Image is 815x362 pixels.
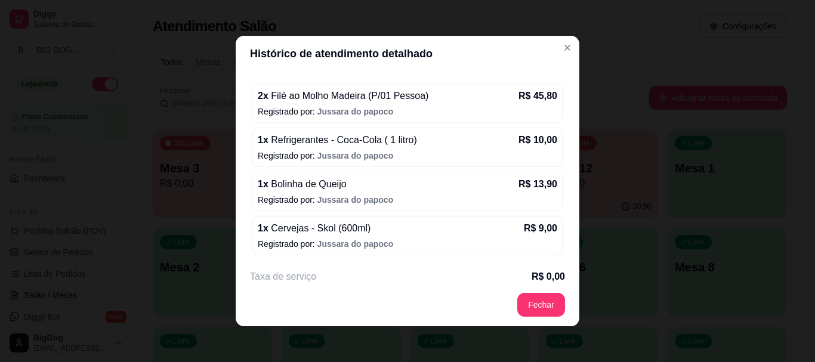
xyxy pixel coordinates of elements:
[558,38,577,57] button: Close
[258,177,347,191] p: 1 x
[518,89,557,103] p: R$ 45,80
[268,91,429,101] span: Filé ao Molho Madeira (P/01 Pessoa)
[258,133,417,147] p: 1 x
[268,179,347,189] span: Bolinha de Queijo
[317,195,394,205] span: Jussara do papoco
[250,270,316,284] p: Taxa de serviço
[268,135,417,145] span: Refrigerantes - Coca-Cola ( 1 litro)
[517,293,565,317] button: Fechar
[317,151,394,160] span: Jussara do papoco
[317,239,394,249] span: Jussara do papoco
[258,238,557,250] p: Registrado por:
[518,133,557,147] p: R$ 10,00
[317,107,394,116] span: Jussara do papoco
[524,221,557,236] p: R$ 9,00
[518,177,557,191] p: R$ 13,90
[258,89,428,103] p: 2 x
[532,270,565,284] p: R$ 0,00
[268,223,371,233] span: Cervejas - Skol (600ml)
[258,150,557,162] p: Registrado por:
[258,221,371,236] p: 1 x
[236,36,579,72] header: Histórico de atendimento detalhado
[258,106,557,117] p: Registrado por:
[258,194,557,206] p: Registrado por:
